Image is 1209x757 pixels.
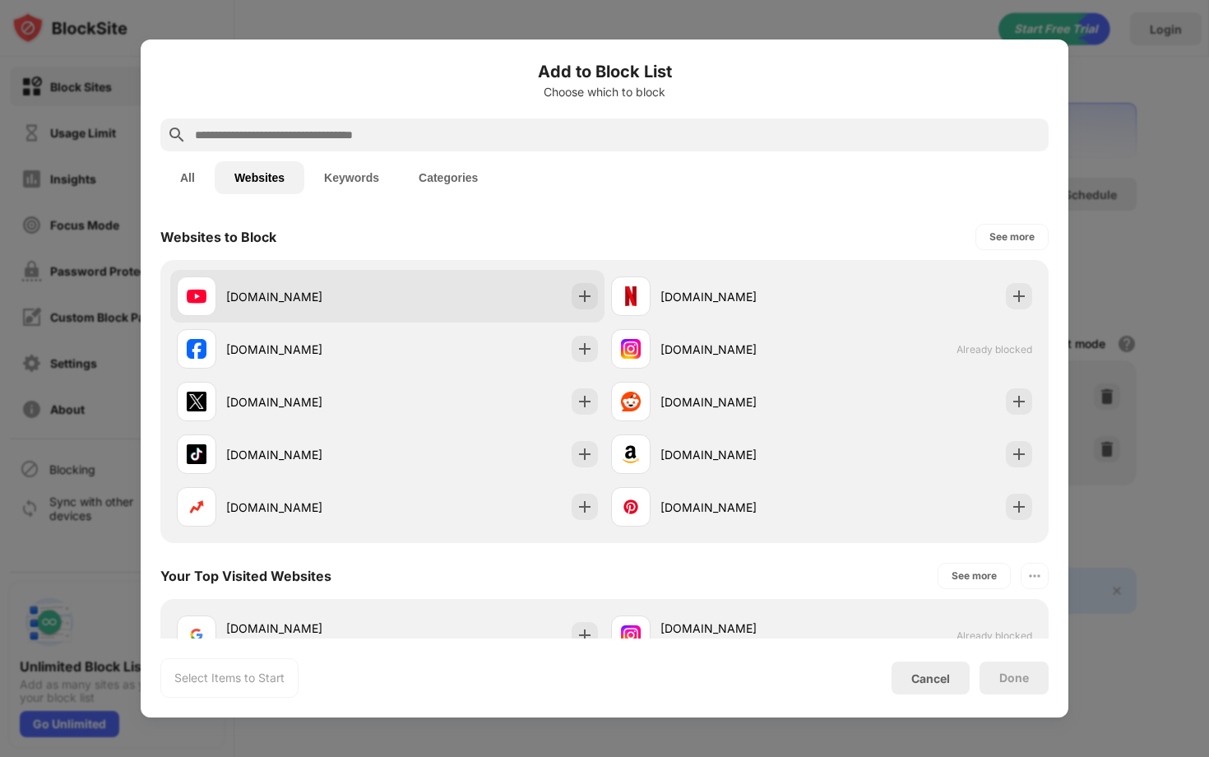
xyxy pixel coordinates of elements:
img: favicons [621,392,641,411]
span: Already blocked [957,343,1032,355]
button: Websites [215,161,304,194]
div: [DOMAIN_NAME] [226,393,387,411]
button: All [160,161,215,194]
h6: Add to Block List [160,59,1049,84]
div: [DOMAIN_NAME] [660,446,822,463]
div: 406 visits [226,637,279,652]
span: Already blocked [957,629,1032,642]
div: Your Top Visited Websites [160,568,331,584]
div: See more [952,568,997,584]
img: favicons [187,392,206,411]
div: [DOMAIN_NAME] [660,499,822,516]
button: Keywords [304,161,399,194]
div: Select Items to Start [174,670,285,686]
img: favicons [187,339,206,359]
div: [DOMAIN_NAME] [226,499,387,516]
div: [DOMAIN_NAME] [226,446,387,463]
div: 327 visits [660,637,712,652]
img: search.svg [167,125,187,145]
div: [DOMAIN_NAME] [226,620,387,637]
img: favicons [621,625,641,645]
div: [DOMAIN_NAME] [660,288,822,305]
img: favicons [621,286,641,306]
img: favicons [187,625,206,645]
div: Cancel [911,671,950,685]
img: favicons [187,497,206,517]
button: Categories [399,161,498,194]
div: Websites to Block [160,229,276,245]
div: [DOMAIN_NAME] [660,393,822,411]
div: [DOMAIN_NAME] [226,288,387,305]
div: [DOMAIN_NAME] [660,620,822,637]
img: favicons [187,444,206,464]
img: favicons [187,286,206,306]
div: See more [989,229,1035,245]
div: Done [999,671,1029,685]
img: favicons [621,339,641,359]
img: favicons [621,497,641,517]
div: [DOMAIN_NAME] [226,341,387,358]
img: favicons [621,444,641,464]
div: Choose which to block [160,86,1049,99]
div: [DOMAIN_NAME] [660,341,822,358]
